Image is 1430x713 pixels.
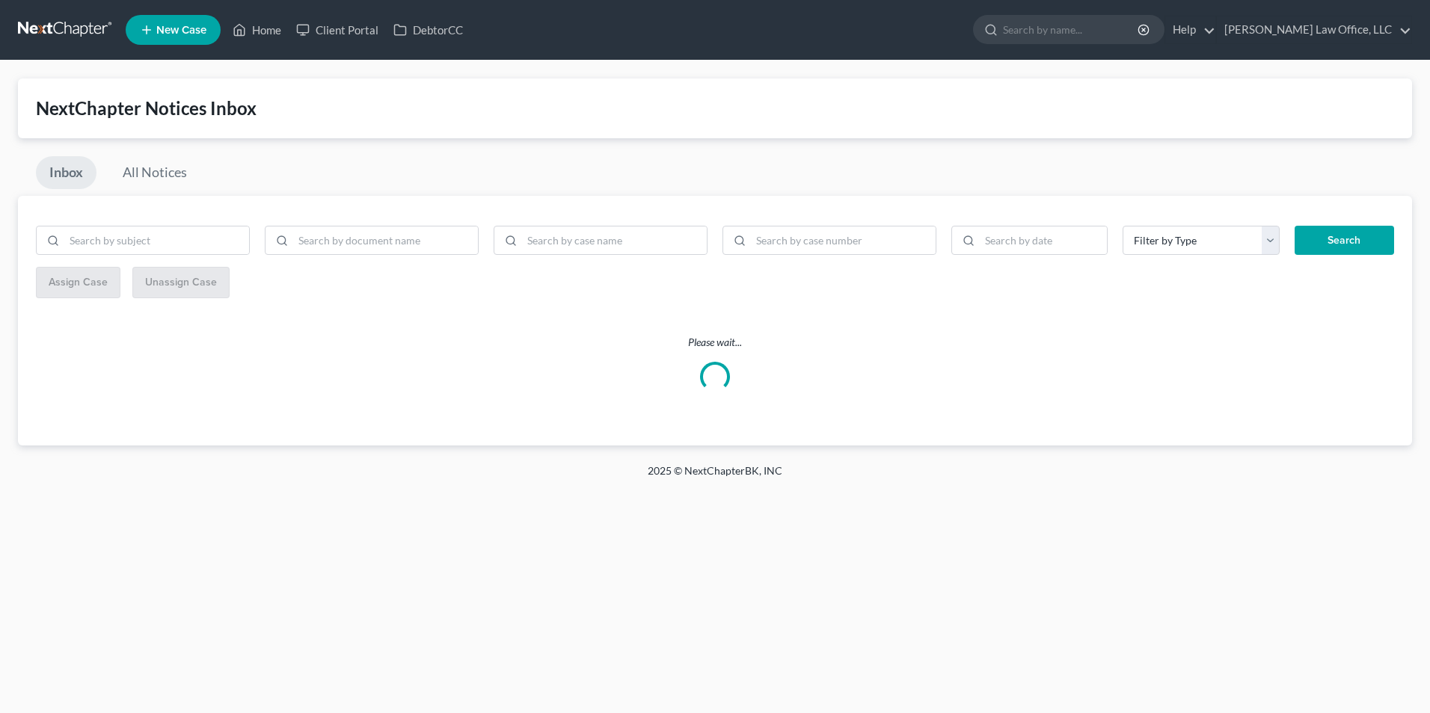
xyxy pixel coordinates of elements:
input: Search by subject [64,226,249,255]
input: Search by case name [522,226,707,255]
div: NextChapter Notices Inbox [36,96,1394,120]
span: New Case [156,25,206,36]
a: DebtorCC [386,16,470,43]
a: Inbox [36,156,96,189]
a: [PERSON_NAME] Law Office, LLC [1217,16,1411,43]
p: Please wait... [18,335,1412,350]
input: Search by date [980,226,1108,255]
input: Search by case number [751,226,936,255]
a: Home [225,16,289,43]
a: Help [1165,16,1215,43]
div: 2025 © NextChapterBK, INC [289,463,1141,490]
input: Search by document name [293,226,478,255]
button: Search [1295,226,1394,256]
a: All Notices [109,156,200,189]
a: Client Portal [289,16,386,43]
input: Search by name... [1003,16,1140,43]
